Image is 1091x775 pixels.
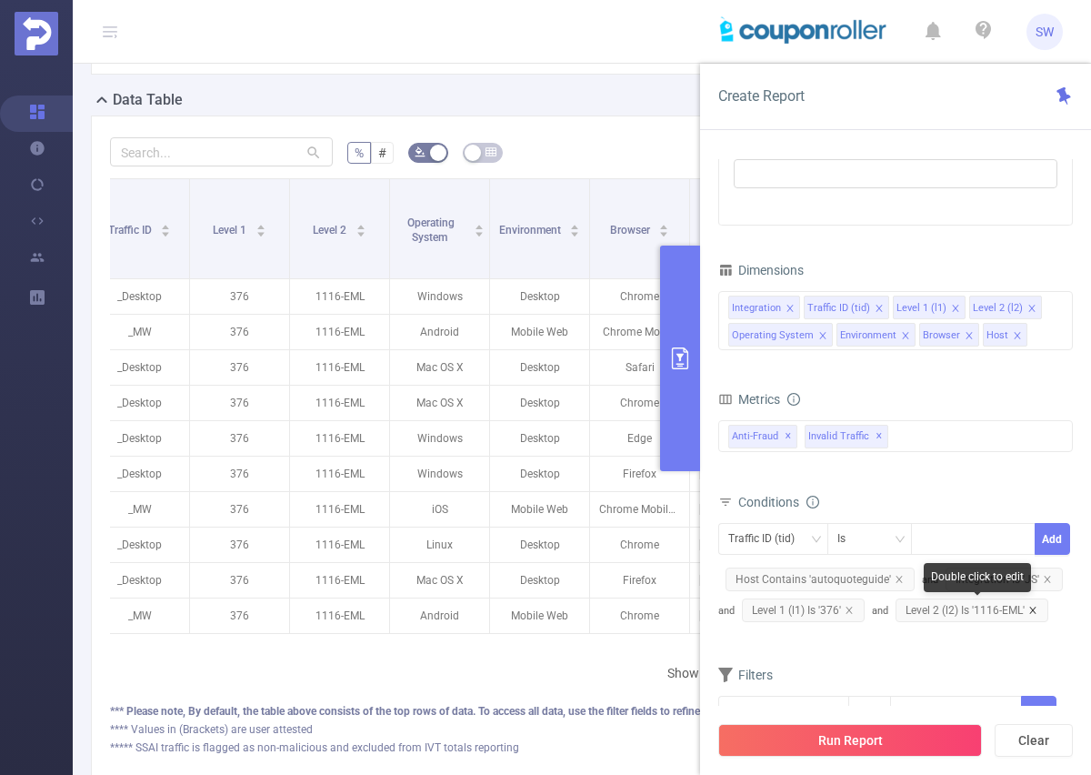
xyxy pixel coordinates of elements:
p: Safari [590,350,689,385]
p: Android [390,315,489,349]
span: Level 2 (l2) Is '1116-EML' [896,599,1048,622]
div: Sort [658,222,669,233]
p: _MW [90,315,189,349]
i: icon: close [1013,331,1022,342]
span: Level 1 (l1) Is '376' [742,599,865,622]
p: Desktop [490,386,589,420]
p: _MW [90,599,189,633]
i: icon: caret-down [355,229,365,235]
li: Host [983,323,1027,347]
div: Traffic ID (tid) [807,297,870,320]
p: 1116-EML [290,315,389,349]
h2: Data Table [113,89,183,111]
i: icon: close [818,331,827,342]
p: Windows [390,457,489,491]
button: Clear [995,724,1073,757]
i: icon: close [901,331,910,342]
i: icon: info-circle [787,393,800,406]
img: Protected Media [15,12,58,55]
input: filter select [739,163,742,185]
p: 1116-EML [290,386,389,420]
div: Operating System [732,324,814,347]
li: Environment [836,323,916,347]
li: Level 2 (l2) [969,296,1042,319]
span: Metrics [718,392,780,407]
p: 1116-EML [290,350,389,385]
p: _Desktop [90,386,189,420]
i: icon: caret-up [161,222,171,227]
i: icon: caret-down [659,229,669,235]
div: Environment [840,324,896,347]
p: Windows [390,279,489,314]
p: Edge [590,421,689,456]
div: ***** SSAI traffic is flagged as non-malicious and excluded from IVT totals reporting [110,740,1039,756]
p: Chrome [590,528,689,562]
p: Firefox [590,457,689,491]
div: Level 1 (l1) [896,297,946,320]
p: 376 [190,563,289,598]
i: icon: caret-down [475,229,485,235]
i: icon: close [845,606,854,615]
i: icon: close [965,331,974,342]
span: Filters [718,668,773,682]
li: Browser [919,323,979,347]
p: Desktop [490,528,589,562]
p: Android [390,599,489,633]
i: icon: caret-down [570,229,580,235]
button: Add [1021,696,1056,728]
p: _Desktop [90,279,189,314]
p: Chrome [590,279,689,314]
span: Traffic ID [108,224,155,237]
div: **** Values in (Brackets) are user attested [110,721,1039,738]
div: Sort [355,222,366,233]
p: 1116-EML [290,457,389,491]
span: Browser [610,224,653,237]
p: Chrome Mobile [590,315,689,349]
div: Host [986,324,1008,347]
i: icon: caret-down [161,229,171,235]
i: icon: bg-colors [415,146,425,157]
i: icon: info-circle [806,496,819,508]
li: Level 1 (l1) [893,296,966,319]
p: Linux [390,528,489,562]
p: Mac OS X [390,386,489,420]
i: icon: caret-down [255,229,265,235]
p: 1116-EML [290,599,389,633]
i: icon: close [786,304,795,315]
i: icon: caret-up [659,222,669,227]
div: Sort [474,222,485,233]
p: Mobile Web [490,315,589,349]
p: 1116-EML [290,528,389,562]
p: _Desktop [90,563,189,598]
div: Level 2 (l2) [973,297,1023,320]
span: Dimensions [718,263,804,277]
i: icon: down [811,534,822,547]
li: Operating System [728,323,833,347]
span: Level 2 [313,224,349,237]
p: [DOMAIN_NAME] [690,599,789,633]
p: Desktop [490,421,589,456]
div: Sort [160,222,171,233]
span: and [922,574,1070,586]
span: Invalid Traffic [805,425,888,448]
p: Chrome Mobile iOS [590,492,689,527]
button: Run Report [718,724,982,757]
p: Mobile Web [490,599,589,633]
div: Sort [569,222,580,233]
p: Mobile Web [490,492,589,527]
p: _MW [90,492,189,527]
div: Traffic ID (tid) [728,524,807,554]
div: ≥ [858,697,877,727]
button: Add [1035,523,1070,555]
p: 376 [190,386,289,420]
li: Traffic ID (tid) [804,296,889,319]
p: 1116-EML [290,492,389,527]
p: Desktop [490,563,589,598]
i: icon: close [1027,304,1036,315]
p: 1116-EML [290,563,389,598]
i: icon: caret-up [355,222,365,227]
p: 376 [190,528,289,562]
div: Browser [923,324,960,347]
i: icon: close [1043,575,1052,584]
p: [DOMAIN_NAME] [690,457,789,491]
